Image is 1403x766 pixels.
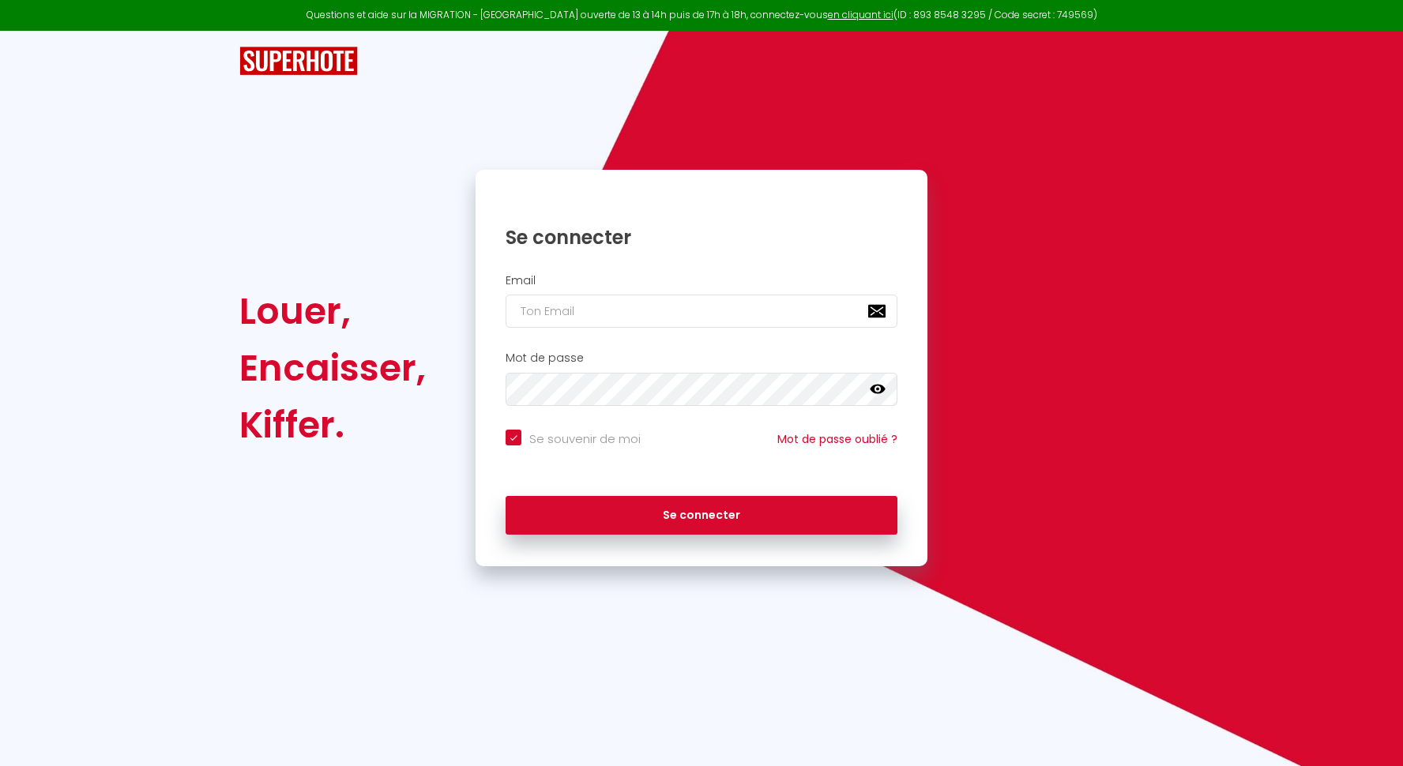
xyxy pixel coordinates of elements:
h2: Email [506,274,897,287]
button: Se connecter [506,496,897,535]
h2: Mot de passe [506,351,897,365]
h1: Se connecter [506,225,897,250]
div: Louer, [239,283,426,340]
img: SuperHote logo [239,47,358,76]
a: en cliquant ici [828,8,893,21]
div: Encaisser, [239,340,426,396]
a: Mot de passe oublié ? [777,431,897,447]
input: Ton Email [506,295,897,328]
div: Kiffer. [239,396,426,453]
